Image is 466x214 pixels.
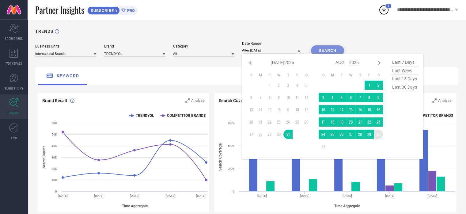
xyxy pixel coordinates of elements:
span: Partner Insights [35,4,84,16]
td: Thu Aug 21 2025 [355,117,365,127]
text: 30K [51,156,57,159]
td: Fri Jul 04 2025 [293,81,302,90]
span: SCORECARDS [5,36,23,41]
td: Thu Jul 17 2025 [283,105,293,114]
span: Search Coverage [218,98,252,103]
td: Sat Aug 16 2025 [374,105,383,114]
th: Monday [256,73,265,78]
text: 0 [55,190,57,193]
text: [DATE] [428,194,437,197]
span: TRENDS [9,111,19,115]
tspan: Search Count [42,146,46,168]
svg: Zoom [185,98,190,103]
td: Sat Aug 02 2025 [374,81,383,90]
td: Sat Jul 12 2025 [302,93,311,102]
div: Category [173,44,234,48]
td: Tue Aug 12 2025 [337,105,346,114]
td: Wed Jul 30 2025 [274,130,283,139]
th: Saturday [302,73,311,78]
td: Wed Aug 06 2025 [346,93,355,102]
text: [DATE] [130,194,139,197]
span: 1 [388,4,389,8]
th: Wednesday [274,73,283,78]
td: Sun Jul 27 2025 [247,130,256,139]
td: Sun Jul 13 2025 [247,105,256,114]
td: Tue Aug 26 2025 [337,130,346,139]
td: Sun Aug 24 2025 [319,130,328,139]
th: Thursday [283,73,293,78]
td: Sun Jul 20 2025 [247,117,256,127]
td: Tue Jul 01 2025 [265,81,274,90]
td: Mon Aug 18 2025 [328,117,337,127]
text: COMPETITOR BRANDS [167,113,206,118]
td: Sat Aug 09 2025 [374,93,383,102]
text: 10K [51,178,57,182]
div: Previous month [247,59,254,67]
th: Tuesday [337,73,346,78]
span: SUGGESTIONS [5,86,23,90]
span: WORKSPACE [6,61,22,66]
text: 20K [51,167,57,170]
h1: TRENDS [35,29,53,34]
div: Open download list [378,4,389,15]
td: Wed Jul 16 2025 [274,105,283,114]
td: Tue Jul 29 2025 [265,130,274,139]
td: Fri Aug 22 2025 [365,117,374,127]
th: Wednesday [346,73,355,78]
td: Wed Aug 20 2025 [346,117,355,127]
td: Fri Aug 15 2025 [365,105,374,114]
text: COMPETITOR BRANDS [415,113,453,118]
td: Tue Jul 22 2025 [265,117,274,127]
td: Sun Aug 17 2025 [319,117,328,127]
span: keyword [57,73,79,78]
span: last 15 days [391,75,419,83]
td: Mon Jul 07 2025 [256,93,265,102]
td: Tue Aug 19 2025 [337,117,346,127]
td: Tue Aug 05 2025 [337,93,346,102]
text: [DATE] [300,194,309,197]
td: Wed Jul 02 2025 [274,81,283,90]
td: Thu Jul 10 2025 [283,93,293,102]
td: Fri Jul 18 2025 [293,105,302,114]
td: Mon Jul 28 2025 [256,130,265,139]
td: Fri Aug 01 2025 [365,81,374,90]
td: Tue Jul 08 2025 [265,93,274,102]
th: Saturday [374,73,383,78]
div: Date Range [242,41,303,46]
text: TRENDYOL [136,113,154,118]
tspan: Search Coverage [218,143,222,171]
th: Sunday [319,73,328,78]
td: Wed Jul 09 2025 [274,93,283,102]
td: Fri Aug 29 2025 [365,130,374,139]
text: [DATE] [94,194,104,197]
th: Friday [293,73,302,78]
span: Analyse [191,98,204,103]
span: last 7 days [391,58,419,67]
td: Sun Aug 03 2025 [319,93,328,102]
th: Tuesday [265,73,274,78]
span: SUBSCRIBE [88,8,116,13]
span: FWD [11,136,17,140]
td: Sun Aug 31 2025 [319,142,328,151]
td: Thu Aug 14 2025 [355,105,365,114]
td: Mon Aug 04 2025 [328,93,337,102]
text: 60K [51,121,57,125]
td: Wed Jul 23 2025 [274,117,283,127]
td: Mon Jul 14 2025 [256,105,265,114]
text: [DATE] [58,194,68,197]
span: last week [391,67,419,75]
td: Thu Aug 28 2025 [355,130,365,139]
td: Mon Aug 25 2025 [328,130,337,139]
span: Brand Recall [42,98,67,103]
td: Fri Jul 25 2025 [293,117,302,127]
td: Sat Aug 30 2025 [374,130,383,139]
div: Next month [376,59,383,67]
text: 40K [51,144,57,147]
span: last 30 days [391,83,419,91]
td: Tue Jul 15 2025 [265,105,274,114]
th: Thursday [355,73,365,78]
td: Wed Aug 27 2025 [346,130,355,139]
input: Select date range [242,47,303,54]
td: Sun Aug 10 2025 [319,105,328,114]
text: 5K % [228,144,234,147]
